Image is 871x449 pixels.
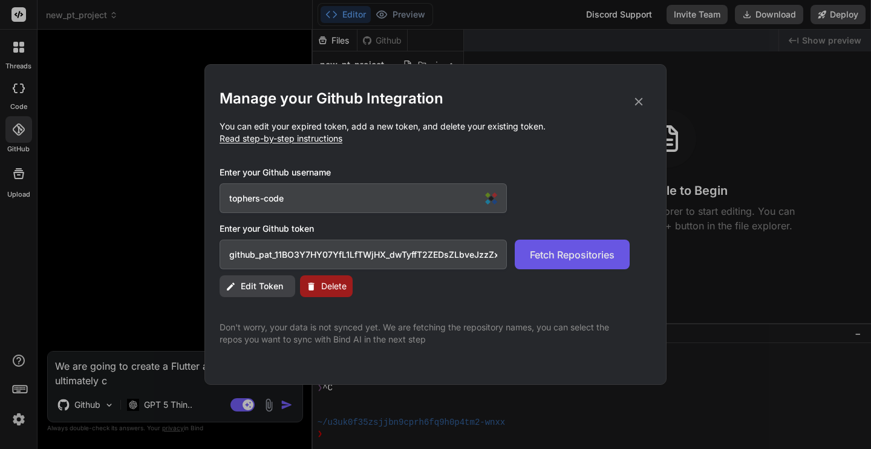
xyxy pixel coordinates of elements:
p: You can edit your expired token, add a new token, and delete your existing token. [220,120,651,145]
h3: Enter your Github token [220,223,651,235]
input: Github Username [220,183,507,213]
span: Fetch Repositories [530,247,615,262]
p: Don't worry, your data is not synced yet. We are fetching the repository names, you can select th... [220,321,630,346]
h2: Manage your Github Integration [220,89,651,108]
span: Delete [321,280,347,292]
span: Edit Token [241,280,283,292]
button: Delete [300,275,353,297]
img: Sticky Password [485,192,497,205]
input: Github Token [220,240,507,269]
button: Edit Token [220,275,295,297]
span: Read step-by-step instructions [220,133,342,143]
h3: Enter your Github username [220,166,630,179]
button: Fetch Repositories [515,240,630,269]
